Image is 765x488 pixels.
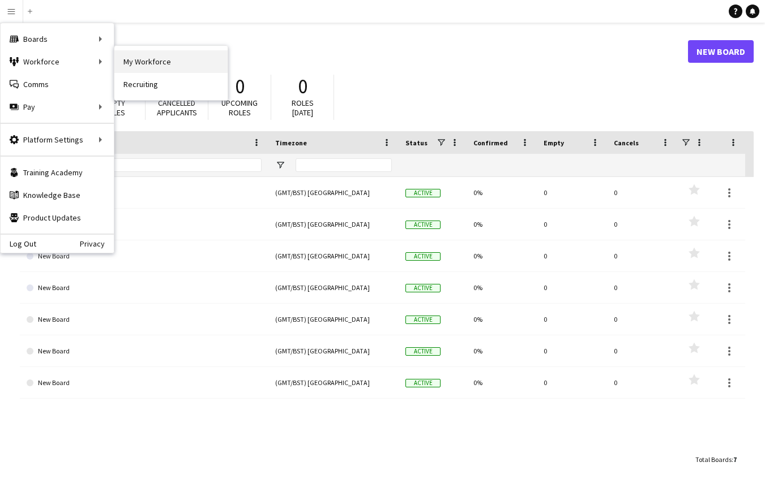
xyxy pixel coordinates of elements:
span: Active [405,316,441,324]
a: New Board [27,240,262,272]
div: 0 [537,304,607,335]
div: 0 [607,240,677,271]
span: Status [405,139,428,147]
span: Cancelled applicants [157,98,197,118]
div: Platform Settings [1,128,114,151]
span: Upcoming roles [221,98,258,118]
span: Active [405,189,441,197]
input: Timezone Filter Input [296,158,392,172]
div: 0 [607,367,677,398]
h1: Boards [20,43,688,60]
a: New Board [27,272,262,304]
a: Recruiting [114,73,228,96]
a: New Board [27,367,262,399]
a: Comms [1,73,114,96]
span: Active [405,221,441,229]
span: Active [405,252,441,261]
div: 0 [537,335,607,366]
span: Roles [DATE] [292,98,314,118]
div: : [695,448,737,470]
span: 7 [733,455,737,464]
div: 0% [467,304,537,335]
div: 0 [607,304,677,335]
div: 0% [467,240,537,271]
input: Board name Filter Input [47,158,262,172]
div: 0 [607,272,677,303]
div: 0 [537,367,607,398]
span: Timezone [275,139,307,147]
div: 0 [537,272,607,303]
div: Pay [1,96,114,118]
span: Active [405,379,441,387]
div: (GMT/BST) [GEOGRAPHIC_DATA] [268,240,399,271]
div: 0% [467,209,537,240]
div: 0 [607,177,677,208]
a: My Workforce [114,50,228,73]
div: 0% [467,272,537,303]
a: Log Out [1,239,36,248]
a: Training Academy [1,161,114,184]
div: 0 [607,335,677,366]
div: 0 [537,177,607,208]
span: Total Boards [695,455,732,464]
div: (GMT/BST) [GEOGRAPHIC_DATA] [268,335,399,366]
span: Cancels [614,139,639,147]
div: (GMT/BST) [GEOGRAPHIC_DATA] [268,209,399,240]
a: Product Updates [1,206,114,229]
a: New Board [688,40,754,63]
div: Workforce [1,50,114,73]
button: Open Filter Menu [275,160,285,170]
div: 0 [607,209,677,240]
div: 0% [467,177,537,208]
span: Empty [544,139,564,147]
a: New Board [27,209,262,240]
div: 0 [537,209,607,240]
div: 0% [467,335,537,366]
span: Active [405,347,441,356]
div: (GMT/BST) [GEOGRAPHIC_DATA] [268,304,399,335]
a: Knowledge Base [1,184,114,206]
div: 0% [467,367,537,398]
div: (GMT/BST) [GEOGRAPHIC_DATA] [268,177,399,208]
span: Confirmed [473,139,508,147]
span: 0 [298,74,307,99]
span: Active [405,284,441,292]
span: 0 [235,74,245,99]
div: Boards [1,28,114,50]
a: client x [27,177,262,209]
a: New Board [27,304,262,335]
div: (GMT/BST) [GEOGRAPHIC_DATA] [268,367,399,398]
a: Privacy [80,239,114,248]
a: New Board [27,335,262,367]
div: 0 [537,240,607,271]
div: (GMT/BST) [GEOGRAPHIC_DATA] [268,272,399,303]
